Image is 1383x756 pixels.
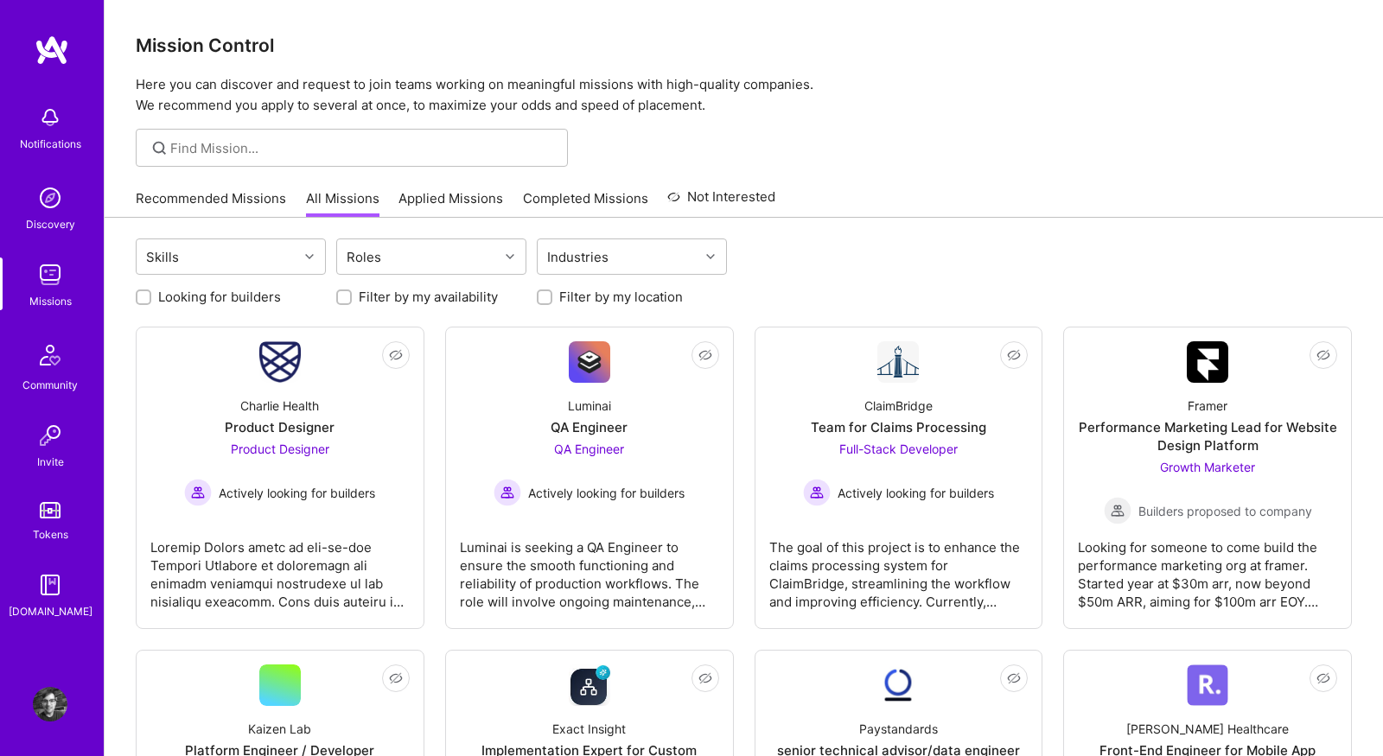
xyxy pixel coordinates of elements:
i: icon EyeClosed [389,348,403,362]
i: icon EyeClosed [698,671,712,685]
img: Invite [33,418,67,453]
div: Performance Marketing Lead for Website Design Platform [1078,418,1337,454]
span: Product Designer [231,442,329,456]
div: Paystandards [859,720,938,738]
i: icon SearchGrey [150,138,169,158]
img: Actively looking for builders [184,479,212,506]
div: Product Designer [225,418,335,436]
img: Company Logo [569,664,610,706]
img: Builders proposed to company [1104,497,1131,524]
img: Community [29,334,71,376]
p: Here you can discover and request to join teams working on meaningful missions with high-quality ... [136,74,1352,116]
img: Actively looking for builders [494,479,521,506]
i: icon EyeClosed [698,348,712,362]
span: Builders proposed to company [1138,502,1312,520]
i: icon EyeClosed [389,671,403,685]
i: icon EyeClosed [1007,671,1021,685]
i: icon Chevron [506,252,514,261]
img: logo [35,35,69,66]
img: Company Logo [877,664,919,706]
div: Discovery [26,215,75,233]
img: Actively looking for builders [803,479,831,506]
img: teamwork [33,257,67,292]
img: tokens [40,502,61,518]
div: QA Engineer [551,418,628,436]
div: Invite [37,453,64,471]
div: The goal of this project is to enhance the claims processing system for ClaimBridge, streamlining... [769,524,1029,611]
i: icon EyeClosed [1316,348,1330,362]
label: Looking for builders [158,288,281,306]
img: discovery [33,181,67,215]
div: Roles [342,245,386,270]
span: Actively looking for builders [528,484,685,502]
div: Team for Claims Processing [811,418,986,436]
img: Company Logo [877,341,919,383]
a: Company LogoLuminaiQA EngineerQA Engineer Actively looking for buildersActively looking for build... [460,341,719,614]
div: Looking for someone to come build the performance marketing org at framer. Started year at $30m a... [1078,524,1337,611]
a: All Missions [306,189,379,218]
span: QA Engineer [554,442,624,456]
div: [PERSON_NAME] Healthcare [1126,720,1289,738]
a: User Avatar [29,687,72,721]
span: Actively looking for builders [219,484,375,502]
a: Completed Missions [523,189,648,218]
div: Industries [543,245,613,270]
a: Company LogoFramerPerformance Marketing Lead for Website Design PlatformGrowth Marketer Builders ... [1078,341,1337,614]
label: Filter by my location [559,288,683,306]
div: Skills [142,245,183,270]
span: Actively looking for builders [838,484,994,502]
i: icon Chevron [305,252,314,261]
div: Loremip Dolors ametc ad eli-se-doe Tempori Utlabore et doloremagn ali enimadm veniamqui nostrudex... [150,524,410,611]
div: Tokens [33,525,68,543]
div: Luminai is seeking a QA Engineer to ensure the smooth functioning and reliability of production w... [460,524,719,611]
img: Company Logo [1187,664,1228,706]
img: bell [33,100,67,135]
img: Company Logo [569,341,610,383]
span: Growth Marketer [1160,460,1255,474]
div: Kaizen Lab [248,720,311,738]
a: Applied Missions [398,189,503,218]
div: Framer [1188,397,1227,415]
div: Missions [29,292,72,310]
div: Community [22,376,78,394]
div: Charlie Health [240,397,319,415]
img: Company Logo [1187,341,1228,383]
img: guide book [33,568,67,602]
div: Exact Insight [552,720,626,738]
i: icon Chevron [706,252,715,261]
h3: Mission Control [136,35,1352,56]
a: Not Interested [667,187,775,218]
img: Company Logo [259,341,301,383]
a: Company LogoClaimBridgeTeam for Claims ProcessingFull-Stack Developer Actively looking for builde... [769,341,1029,614]
a: Recommended Missions [136,189,286,218]
span: Full-Stack Developer [839,442,958,456]
div: [DOMAIN_NAME] [9,602,92,620]
i: icon EyeClosed [1007,348,1021,362]
img: User Avatar [33,687,67,721]
input: Find Mission... [170,139,555,157]
div: Notifications [20,135,81,153]
i: icon EyeClosed [1316,671,1330,685]
a: Company LogoCharlie HealthProduct DesignerProduct Designer Actively looking for buildersActively ... [150,341,410,614]
label: Filter by my availability [359,288,498,306]
div: ClaimBridge [864,397,933,415]
div: Luminai [568,397,611,415]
